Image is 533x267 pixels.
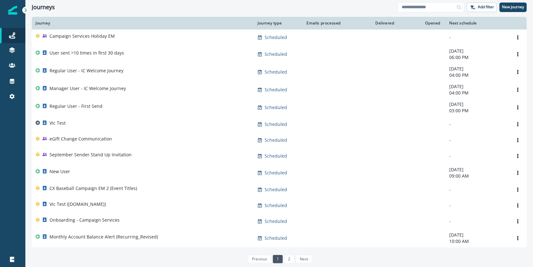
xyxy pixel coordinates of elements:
[265,218,287,225] p: Scheduled
[513,217,523,226] button: Options
[449,153,505,159] p: -
[296,255,312,263] a: Next page
[49,85,126,92] p: Manager User - IC Welcome Journey
[265,137,287,143] p: Scheduled
[467,3,497,12] button: Add filter
[49,201,106,207] p: Vic Test ([DOMAIN_NAME])
[449,238,505,244] p: 10:00 AM
[32,164,527,182] a: New UserScheduled-[DATE]09:00 AMOptions
[49,103,102,109] p: Regular User - First Send
[513,33,523,42] button: Options
[32,198,527,213] a: Vic Test ([DOMAIN_NAME])Scheduled--Options
[449,232,505,238] p: [DATE]
[32,81,527,99] a: Manager User - IC Welcome JourneyScheduled-[DATE]04:00 PMOptions
[449,90,505,96] p: 04:00 PM
[449,21,505,26] div: Next schedule
[247,255,312,263] ul: Pagination
[265,153,287,159] p: Scheduled
[478,5,494,9] p: Add filter
[449,137,505,143] p: -
[32,45,527,63] a: User sent >10 times in first 30 daysScheduled-[DATE]06:00 PMOptions
[49,136,112,142] p: eGift Change Communication
[449,48,505,54] p: [DATE]
[449,166,505,173] p: [DATE]
[513,49,523,59] button: Options
[32,148,527,164] a: September Sender Stand Up InvitationScheduled--Options
[258,21,298,26] div: Journey type
[499,3,527,12] button: New journey
[449,54,505,61] p: 06:00 PM
[265,235,287,241] p: Scheduled
[449,101,505,107] p: [DATE]
[265,186,287,193] p: Scheduled
[449,66,505,72] p: [DATE]
[32,99,527,116] a: Regular User - First SendScheduled-[DATE]03:00 PMOptions
[449,173,505,179] p: 09:00 AM
[513,151,523,161] button: Options
[32,229,527,247] a: Monthly Account Balance Alert (Recurring_Revised)Scheduled-[DATE]10:00 AMOptions
[32,182,527,198] a: CX Baseball Campaign EM 2 (Event Titles)Scheduled--Options
[513,85,523,94] button: Options
[449,186,505,193] p: -
[513,67,523,77] button: Options
[49,185,137,192] p: CX Baseball Campaign EM 2 (Event Titles)
[513,120,523,129] button: Options
[449,83,505,90] p: [DATE]
[49,168,70,175] p: New User
[513,185,523,194] button: Options
[513,201,523,210] button: Options
[449,107,505,114] p: 03:00 PM
[49,68,123,74] p: Regular User - IC Welcome Journey
[49,33,115,39] p: Campaign Services Holiday EM
[49,234,158,240] p: Monthly Account Balance Alert (Recurring_Revised)
[265,51,287,57] p: Scheduled
[32,132,527,148] a: eGift Change CommunicationScheduled--Options
[513,233,523,243] button: Options
[449,202,505,209] p: -
[265,34,287,41] p: Scheduled
[32,63,527,81] a: Regular User - IC Welcome JourneyScheduled-[DATE]04:00 PMOptions
[265,121,287,127] p: Scheduled
[449,121,505,127] p: -
[265,170,287,176] p: Scheduled
[32,4,55,11] h1: Journeys
[449,218,505,225] p: -
[305,21,342,26] div: Emails processed
[49,50,124,56] p: User sent >10 times in first 30 days
[265,69,287,75] p: Scheduled
[502,5,524,9] p: New journey
[284,255,294,263] a: Page 2
[32,213,527,229] a: Onboarding - Campaign ServicesScheduled--Options
[449,34,505,41] p: -
[32,29,527,45] a: Campaign Services Holiday EMScheduled--Options
[49,120,66,126] p: Vic Test
[49,152,132,158] p: September Sender Stand Up Invitation
[265,202,287,209] p: Scheduled
[513,168,523,178] button: Options
[36,21,250,26] div: Journey
[32,116,527,132] a: Vic TestScheduled--Options
[449,72,505,78] p: 04:00 PM
[350,21,395,26] div: Delivered
[403,21,442,26] div: Opened
[265,104,287,111] p: Scheduled
[265,87,287,93] p: Scheduled
[8,6,17,15] img: Inflection
[32,247,527,263] a: Aged Inventory - EM 2 (Reminder)Scheduled--Options
[49,217,120,223] p: Onboarding - Campaign Services
[513,103,523,112] button: Options
[273,255,283,263] a: Page 1 is your current page
[513,135,523,145] button: Options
